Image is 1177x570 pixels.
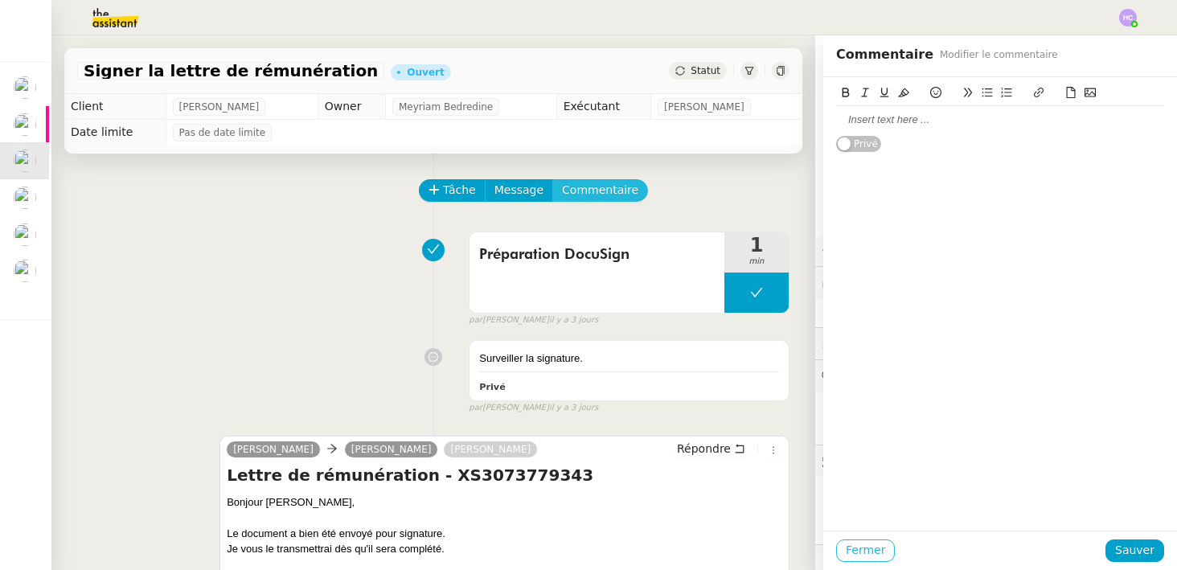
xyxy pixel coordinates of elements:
[822,273,926,292] span: 🔐
[14,260,36,282] img: users%2Fa6PbEmLwvGXylUqKytRPpDpAx153%2Favatar%2Ffanny.png
[822,241,905,260] span: ⚙️
[179,125,266,141] span: Pas de date limite
[724,255,789,269] span: min
[836,136,881,152] button: Privé
[227,526,782,542] div: Le document a bien été envoyé pour signature.
[469,314,598,327] small: [PERSON_NAME]
[664,99,744,115] span: [PERSON_NAME]
[479,382,505,392] b: Privé
[399,99,493,115] span: Meyriam Bedredine
[444,442,537,457] a: [PERSON_NAME]
[179,99,260,115] span: [PERSON_NAME]
[854,136,878,152] span: Privé
[14,187,36,209] img: users%2FNmPW3RcGagVdwlUj0SIRjiM8zA23%2Favatar%2Fb3e8f68e-88d8-429d-a2bd-00fb6f2d12db
[443,181,476,199] span: Tâche
[836,43,933,66] span: Commentaire
[419,179,486,202] button: Tâche
[469,401,482,415] span: par
[940,47,1058,63] span: Modifier le commentaire
[227,494,782,511] div: Bonjour [PERSON_NAME],
[815,328,1177,359] div: ⏲️Tâches 1:44
[822,454,1023,467] span: 🕵️
[14,113,36,136] img: users%2FTDxDvmCjFdN3QFePFNGdQUcJcQk1%2Favatar%2F0cfb3a67-8790-4592-a9ec-92226c678442
[1105,539,1164,562] button: Sauver
[846,541,885,560] span: Fermer
[549,401,598,415] span: il y a 3 jours
[552,179,648,202] button: Commentaire
[227,464,782,486] h4: Lettre de rémunération - XS3073779343
[822,369,953,382] span: 💬
[494,181,543,199] span: Message
[724,236,789,255] span: 1
[1119,9,1137,27] img: svg
[64,94,166,120] td: Client
[64,120,166,146] td: Date limite
[822,337,933,350] span: ⏲️
[469,401,598,415] small: [PERSON_NAME]
[227,541,782,557] div: Je vous le transmettrai dès qu'il sera complété.
[14,76,36,99] img: users%2Fa6PbEmLwvGXylUqKytRPpDpAx153%2Favatar%2Ffanny.png
[479,351,779,367] div: Surveiller la signature.
[815,445,1177,477] div: 🕵️Autres demandes en cours 6
[14,223,36,246] img: users%2Fa6PbEmLwvGXylUqKytRPpDpAx153%2Favatar%2Ffanny.png
[318,94,385,120] td: Owner
[407,68,444,77] div: Ouvert
[479,243,715,267] span: Préparation DocuSign
[469,314,482,327] span: par
[815,235,1177,266] div: ⚙️Procédures
[677,441,731,457] span: Répondre
[549,314,598,327] span: il y a 3 jours
[84,63,378,79] span: Signer la lettre de rémunération
[1115,541,1154,560] span: Sauver
[14,150,36,172] img: users%2FTDxDvmCjFdN3QFePFNGdQUcJcQk1%2Favatar%2F0cfb3a67-8790-4592-a9ec-92226c678442
[556,94,650,120] td: Exécutant
[562,181,638,199] span: Commentaire
[815,267,1177,298] div: 🔐Données client
[227,442,320,457] a: [PERSON_NAME]
[671,440,751,457] button: Répondre
[822,554,871,567] span: 🧴
[815,360,1177,392] div: 💬Commentaires 1
[345,442,438,457] a: [PERSON_NAME]
[691,65,720,76] span: Statut
[836,539,895,562] button: Fermer
[485,179,553,202] button: Message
